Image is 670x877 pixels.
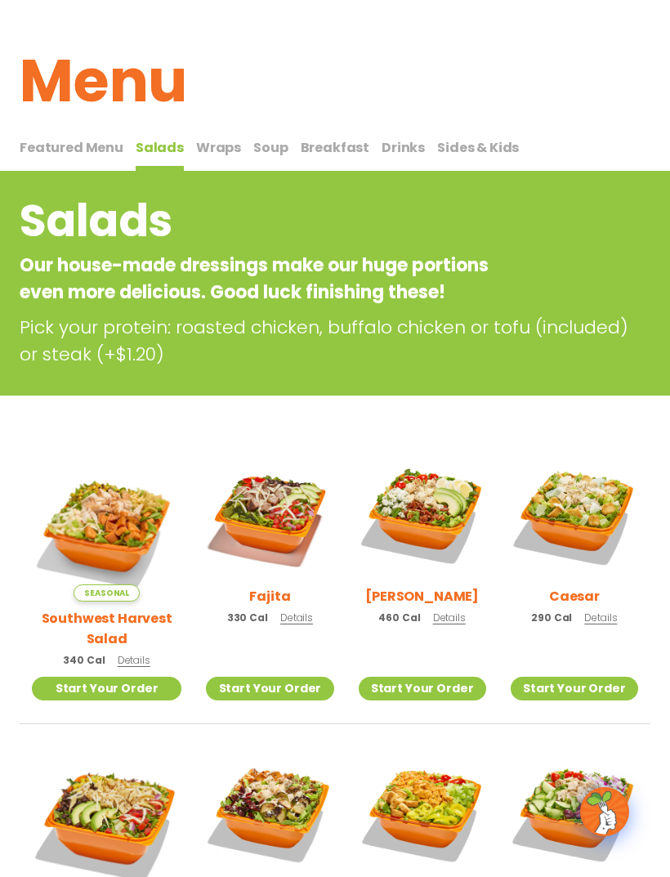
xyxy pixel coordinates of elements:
[32,451,181,601] img: Product photo for Southwest Harvest Salad
[136,138,184,157] span: Salads
[511,749,638,876] img: Product photo for Greek Salad
[549,586,600,606] h2: Caesar
[301,138,370,157] span: Breakfast
[20,132,650,172] div: Tabbed content
[206,677,333,700] a: Start Your Order
[584,611,617,624] span: Details
[433,611,466,624] span: Details
[20,188,519,254] h2: Salads
[582,789,628,834] img: wpChatIcon
[359,677,486,700] a: Start Your Order
[511,677,638,700] a: Start Your Order
[196,138,241,157] span: Wraps
[20,138,123,157] span: Featured Menu
[249,586,290,606] h2: Fajita
[20,314,650,368] p: Pick your protein: roasted chicken, buffalo chicken or tofu (included) or steak (+$1.20)
[206,451,333,579] img: Product photo for Fajita Salad
[359,451,486,579] img: Product photo for Cobb Salad
[511,451,638,579] img: Product photo for Caesar Salad
[32,608,181,649] h2: Southwest Harvest Salad
[280,611,313,624] span: Details
[365,586,479,606] h2: [PERSON_NAME]
[227,611,268,625] span: 330 Cal
[74,584,140,602] span: Seasonal
[63,653,105,668] span: 340 Cal
[118,653,150,667] span: Details
[20,252,519,306] p: Our house-made dressings make our huge portions even more delicious. Good luck finishing these!
[32,677,181,700] a: Start Your Order
[437,138,519,157] span: Sides & Kids
[382,138,425,157] span: Drinks
[206,749,333,876] img: Product photo for Roasted Autumn Salad
[378,611,420,625] span: 460 Cal
[253,138,288,157] span: Soup
[359,749,486,876] img: Product photo for Buffalo Chicken Salad
[20,37,650,125] h1: Menu
[531,611,572,625] span: 290 Cal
